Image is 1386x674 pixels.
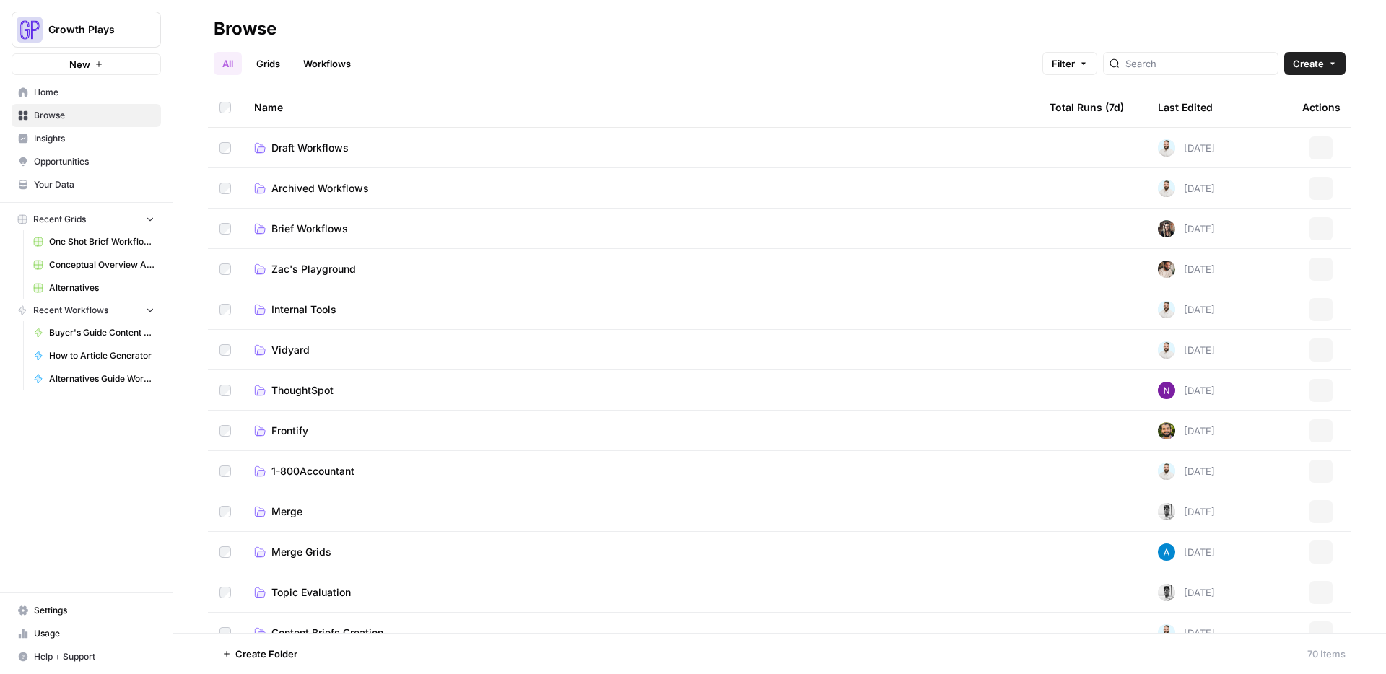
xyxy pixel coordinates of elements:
[49,326,154,339] span: Buyer's Guide Content Workflow - Gemini/[PERSON_NAME] Version
[1158,624,1175,642] img: odyn83o5p1wan4k8cy2vh2ud1j9q
[1158,503,1175,520] img: o8hgcv6hpqdh9lctxyvavr17wuhn
[254,545,1027,559] a: Merge Grids
[12,104,161,127] a: Browse
[27,367,161,390] a: Alternatives Guide Workflow
[254,222,1027,236] a: Brief Workflows
[271,302,336,317] span: Internal Tools
[271,262,356,276] span: Zac's Playground
[69,57,90,71] span: New
[12,599,161,622] a: Settings
[271,464,354,478] span: 1-800Accountant
[254,626,1027,640] a: Content Briefs Creation
[1052,56,1075,71] span: Filter
[12,81,161,104] a: Home
[271,545,331,559] span: Merge Grids
[1158,624,1215,642] div: [DATE]
[49,235,154,248] span: One Shot Brief Workflow Grid
[271,222,348,236] span: Brief Workflows
[214,17,276,40] div: Browse
[12,127,161,150] a: Insights
[1158,543,1215,561] div: [DATE]
[1158,341,1175,359] img: odyn83o5p1wan4k8cy2vh2ud1j9q
[12,53,161,75] button: New
[1158,301,1215,318] div: [DATE]
[34,650,154,663] span: Help + Support
[1158,584,1175,601] img: o8hgcv6hpqdh9lctxyvavr17wuhn
[1158,543,1175,561] img: o3cqybgnmipr355j8nz4zpq1mc6x
[271,383,334,398] span: ThoughtSpot
[1158,139,1175,157] img: odyn83o5p1wan4k8cy2vh2ud1j9q
[27,321,161,344] a: Buyer's Guide Content Workflow - Gemini/[PERSON_NAME] Version
[1125,56,1272,71] input: Search
[1307,647,1346,661] div: 70 Items
[254,343,1027,357] a: Vidyard
[49,349,154,362] span: How to Article Generator
[254,424,1027,438] a: Frontify
[1284,52,1346,75] button: Create
[271,504,302,519] span: Merge
[1158,382,1215,399] div: [DATE]
[1158,301,1175,318] img: odyn83o5p1wan4k8cy2vh2ud1j9q
[1158,261,1215,278] div: [DATE]
[34,178,154,191] span: Your Data
[271,585,351,600] span: Topic Evaluation
[271,343,310,357] span: Vidyard
[12,622,161,645] a: Usage
[34,132,154,145] span: Insights
[49,258,154,271] span: Conceptual Overview Article Grid
[34,604,154,617] span: Settings
[1158,220,1215,237] div: [DATE]
[295,52,359,75] a: Workflows
[1158,422,1215,439] div: [DATE]
[33,213,86,226] span: Recent Grids
[254,181,1027,196] a: Archived Workflows
[49,281,154,294] span: Alternatives
[1158,261,1175,278] img: 09vqwntjgx3gjwz4ea1r9l7sj8gc
[1293,56,1324,71] span: Create
[1158,180,1215,197] div: [DATE]
[1050,87,1124,127] div: Total Runs (7d)
[271,424,308,438] span: Frontify
[1158,463,1215,480] div: [DATE]
[1302,87,1341,127] div: Actions
[34,86,154,99] span: Home
[214,52,242,75] a: All
[12,299,161,321] button: Recent Workflows
[48,22,136,37] span: Growth Plays
[1158,139,1215,157] div: [DATE]
[1158,584,1215,601] div: [DATE]
[12,12,161,48] button: Workspace: Growth Plays
[27,276,161,299] a: Alternatives
[34,109,154,122] span: Browse
[271,141,349,155] span: Draft Workflows
[1158,503,1215,520] div: [DATE]
[254,87,1027,127] div: Name
[1158,180,1175,197] img: odyn83o5p1wan4k8cy2vh2ud1j9q
[254,141,1027,155] a: Draft Workflows
[214,642,306,665] button: Create Folder
[1158,382,1175,399] img: kedmmdess6i2jj5txyq6cw0yj4oc
[271,181,369,196] span: Archived Workflows
[34,627,154,640] span: Usage
[12,645,161,668] button: Help + Support
[254,464,1027,478] a: 1-800Accountant
[17,17,43,43] img: Growth Plays Logo
[1158,422,1175,439] img: 7n9g0vcyosf9m799tx179q68c4d8
[34,155,154,168] span: Opportunities
[27,253,161,276] a: Conceptual Overview Article Grid
[12,150,161,173] a: Opportunities
[1158,87,1213,127] div: Last Edited
[12,173,161,196] a: Your Data
[27,344,161,367] a: How to Article Generator
[271,626,383,640] span: Content Briefs Creation
[1158,463,1175,480] img: odyn83o5p1wan4k8cy2vh2ud1j9q
[49,372,154,385] span: Alternatives Guide Workflow
[1158,341,1215,359] div: [DATE]
[1042,52,1097,75] button: Filter
[248,52,289,75] a: Grids
[27,230,161,253] a: One Shot Brief Workflow Grid
[1158,220,1175,237] img: hdvq4edqhod41033j3abmrftx7xs
[33,304,108,317] span: Recent Workflows
[254,585,1027,600] a: Topic Evaluation
[254,302,1027,317] a: Internal Tools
